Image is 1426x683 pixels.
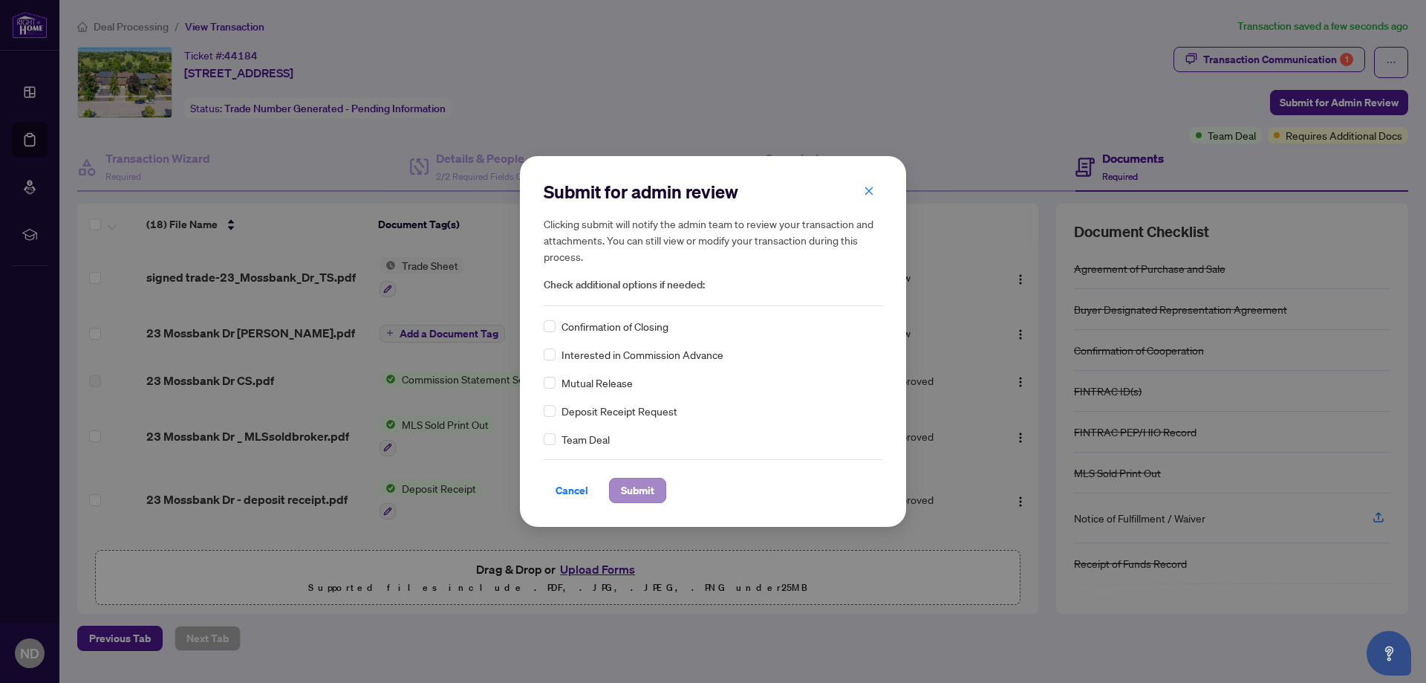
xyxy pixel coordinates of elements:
[544,180,882,204] h2: Submit for admin review
[544,478,600,503] button: Cancel
[544,276,882,294] span: Check additional options if needed:
[609,478,666,503] button: Submit
[561,346,723,363] span: Interested in Commission Advance
[556,479,588,502] span: Cancel
[621,479,654,502] span: Submit
[544,216,882,265] h5: Clicking submit will notify the admin team to review your transaction and attachments. You can st...
[561,403,677,419] span: Deposit Receipt Request
[561,318,668,334] span: Confirmation of Closing
[561,431,610,447] span: Team Deal
[864,186,874,196] span: close
[561,375,633,391] span: Mutual Release
[1367,631,1411,676] button: Open asap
